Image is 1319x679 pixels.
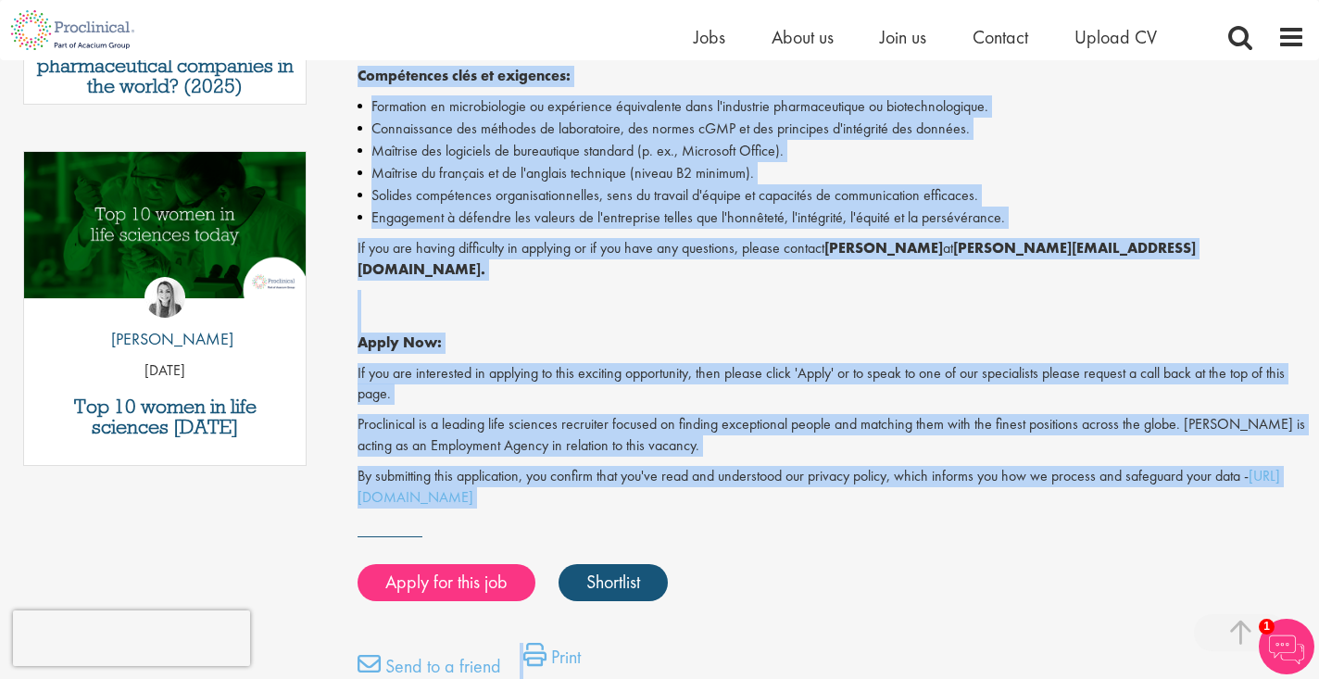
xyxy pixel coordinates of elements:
p: By submitting this application, you confirm that you've read and understood our privacy policy, w... [358,466,1305,509]
li: Maîtrise du français et de l'anglais technique (niveau B2 minimum). [358,162,1305,184]
img: Chatbot [1259,619,1314,674]
a: Who are the top 10 pharmaceutical companies in the world? (2025) [33,35,296,96]
span: 1 [1259,619,1275,635]
iframe: reCAPTCHA [13,610,250,666]
a: Join us [880,25,926,49]
strong: Compétences clés et exigences: [358,66,571,85]
strong: Apply Now: [358,333,442,352]
li: Maîtrise des logiciels de bureautique standard (p. ex., Microsoft Office). [358,140,1305,162]
li: Engagement à défendre les valeurs de l'entreprise telles que l'honnêteté, l'intégrité, l'équité e... [358,207,1305,229]
li: Solides compétences organisationnelles, sens du travail d'équipe et capacités de communication ef... [358,184,1305,207]
p: If you are having difficulty in applying or if you have any questions, please contact at [358,238,1305,281]
a: About us [772,25,834,49]
a: Shortlist [559,564,668,601]
a: Upload CV [1074,25,1157,49]
a: [URL][DOMAIN_NAME] [358,466,1280,507]
a: Link to a post [24,152,306,316]
a: Hannah Burke [PERSON_NAME] [97,277,233,360]
a: Jobs [694,25,725,49]
strong: [PERSON_NAME][EMAIL_ADDRESS][DOMAIN_NAME]. [358,238,1196,279]
p: Proclinical is a leading life sciences recruiter focused on finding exceptional people and matchi... [358,414,1305,457]
li: Connaissance des méthodes de laboratoire, des normes cGMP et des principes d'intégrité des données. [358,118,1305,140]
a: Top 10 women in life sciences [DATE] [33,396,296,437]
p: If you are interested in applying to this exciting opportunity, then please click 'Apply' or to s... [358,363,1305,406]
a: Contact [973,25,1028,49]
li: Formation en microbiologie ou expérience équivalente dans l'industrie pharmaceutique ou biotechno... [358,95,1305,118]
p: [DATE] [24,360,306,382]
p: [PERSON_NAME] [97,327,233,351]
img: Top 10 women in life sciences today [24,152,306,298]
img: Hannah Burke [144,277,185,318]
a: Apply for this job [358,564,535,601]
strong: [PERSON_NAME] [824,238,943,258]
